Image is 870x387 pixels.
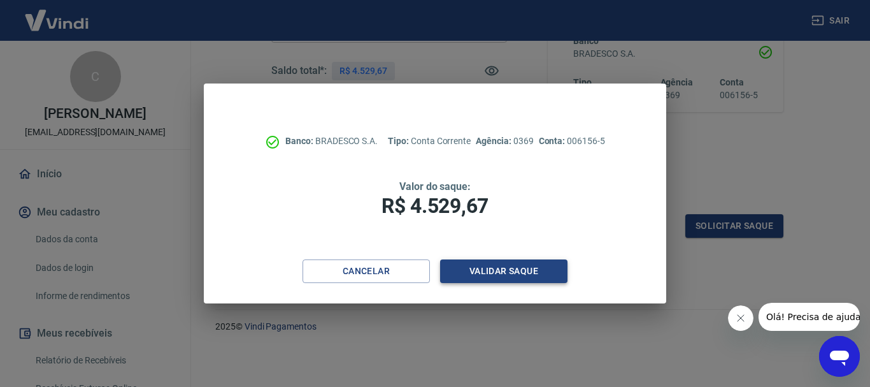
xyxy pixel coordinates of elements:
[759,303,860,331] iframe: Mensagem da empresa
[476,135,533,148] p: 0369
[440,259,567,283] button: Validar saque
[819,336,860,377] iframe: Botão para abrir a janela de mensagens
[399,180,471,193] span: Valor do saque:
[8,9,107,19] span: Olá! Precisa de ajuda?
[728,305,753,331] iframe: Fechar mensagem
[382,194,488,218] span: R$ 4.529,67
[388,135,471,148] p: Conta Corrente
[539,136,567,146] span: Conta:
[285,136,315,146] span: Banco:
[285,135,378,148] p: BRADESCO S.A.
[476,136,513,146] span: Agência:
[539,135,605,148] p: 006156-5
[388,136,411,146] span: Tipo:
[303,259,430,283] button: Cancelar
